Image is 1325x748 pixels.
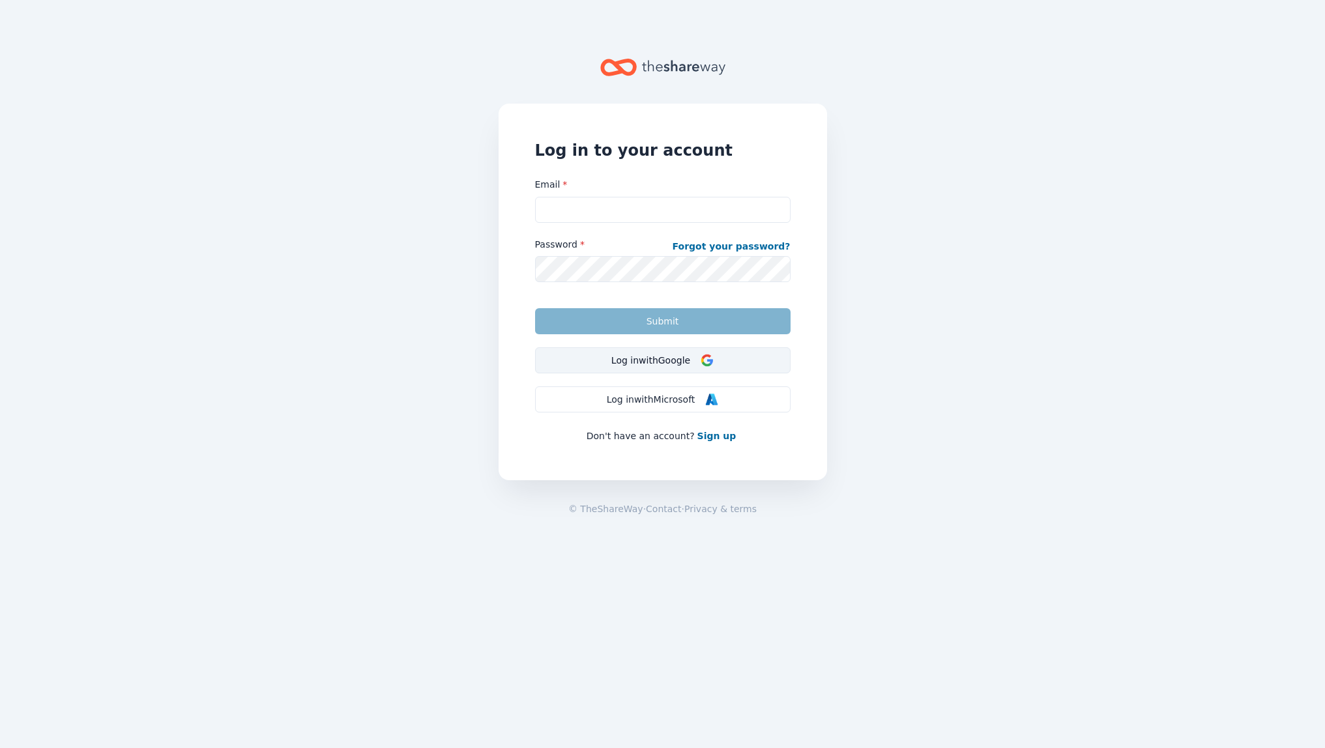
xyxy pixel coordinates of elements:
span: © TheShareWay [568,504,643,514]
a: Sign up [697,431,736,441]
a: Home [600,52,725,83]
a: Privacy & terms [684,501,757,517]
span: · · [568,501,757,517]
button: Log inwithGoogle [535,347,791,373]
img: Microsoft Logo [705,393,718,406]
a: Contact [646,501,681,517]
button: Log inwithMicrosoft [535,386,791,412]
label: Password [535,238,585,252]
img: Google Logo [701,354,714,367]
h1: Log in to your account [535,140,791,161]
a: Forgot your password? [673,238,791,257]
span: Don ' t have an account? [587,431,695,441]
label: Email [535,179,568,192]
